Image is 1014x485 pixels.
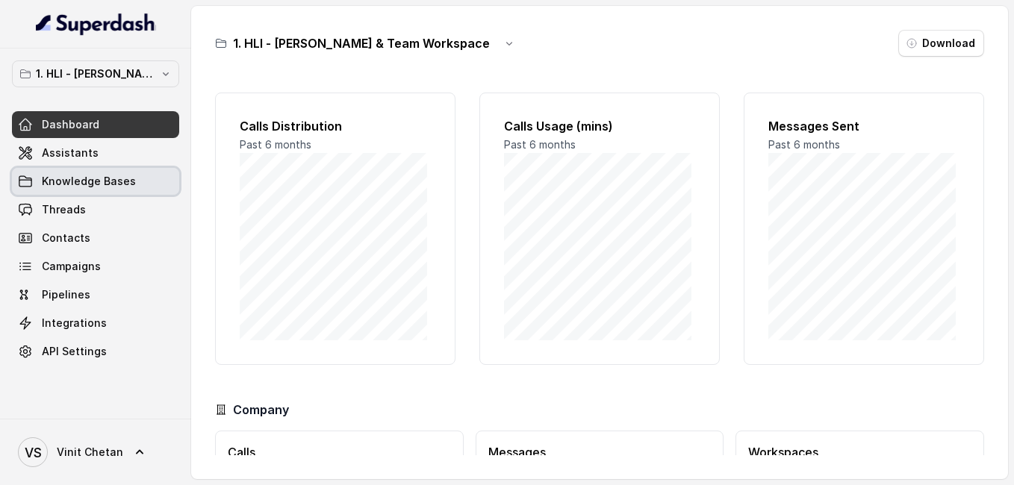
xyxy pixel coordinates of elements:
[228,443,451,461] h3: Calls
[42,287,90,302] span: Pipelines
[25,445,42,460] text: VS
[12,338,179,365] a: API Settings
[12,140,179,166] a: Assistants
[233,401,289,419] h3: Company
[240,117,431,135] h2: Calls Distribution
[57,445,123,460] span: Vinit Chetan
[768,138,840,151] span: Past 6 months
[488,443,712,461] h3: Messages
[12,253,179,280] a: Campaigns
[42,231,90,245] span: Contacts
[42,174,136,189] span: Knowledge Bases
[42,316,107,331] span: Integrations
[768,117,959,135] h2: Messages Sent
[240,138,311,151] span: Past 6 months
[12,225,179,251] a: Contacts
[504,117,695,135] h2: Calls Usage (mins)
[42,145,99,160] span: Assistants
[504,138,576,151] span: Past 6 months
[233,34,490,52] h3: 1. HLI - [PERSON_NAME] & Team Workspace
[12,168,179,195] a: Knowledge Bases
[36,12,156,36] img: light.svg
[36,65,155,83] p: 1. HLI - [PERSON_NAME] & Team Workspace
[42,202,86,217] span: Threads
[42,117,99,132] span: Dashboard
[748,443,971,461] h3: Workspaces
[12,111,179,138] a: Dashboard
[898,30,984,57] button: Download
[12,281,179,308] a: Pipelines
[42,344,107,359] span: API Settings
[12,310,179,337] a: Integrations
[12,60,179,87] button: 1. HLI - [PERSON_NAME] & Team Workspace
[42,259,101,274] span: Campaigns
[12,431,179,473] a: Vinit Chetan
[12,196,179,223] a: Threads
